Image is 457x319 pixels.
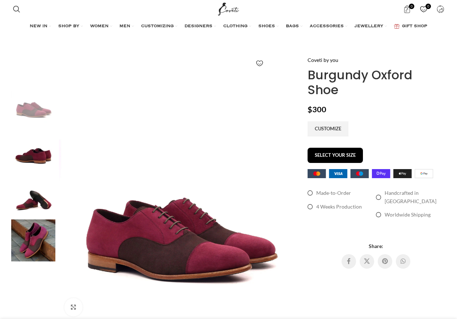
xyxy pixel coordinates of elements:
img: Burgundy Oxford Shoe [11,173,55,216]
span: ACCESSORIES [310,24,344,29]
a: GIFT SHOP [394,19,427,34]
span: 0 [409,4,414,9]
span: CLOTHING [223,24,247,29]
div: My Wishlist [416,2,431,16]
a: WhatsApp social link [396,254,410,269]
a: ACCESSORIES [310,19,347,34]
span: Handcrafted in [GEOGRAPHIC_DATA] [385,189,436,205]
a: SHOES [258,19,279,34]
img: Burgundy Oxford Shoe [11,219,55,262]
a: CUSTOMIZING [141,19,177,34]
span: Share: [308,242,444,250]
a: DESIGNERS [185,19,216,34]
span: 0 [426,4,431,9]
span: Made-to-Order [316,189,351,197]
span: BAGS [286,24,299,29]
a: BAGS [286,19,302,34]
span: JEWELLERY [355,24,383,29]
span: GIFT SHOP [402,24,427,29]
span: DESIGNERS [185,24,212,29]
h1: Burgundy Oxford Shoe [308,68,444,97]
span: 4 Weeks Production [316,203,362,211]
span: NEW IN [30,24,47,29]
span: SHOES [258,24,275,29]
a: NEW IN [30,19,51,34]
a: WOMEN [90,19,112,34]
a: Site logo [216,5,241,12]
span: WOMEN [90,24,109,29]
a: CLOTHING [223,19,251,34]
a: 0 [400,2,415,16]
span: $ [308,105,312,114]
a: Search [9,2,24,16]
a: SHOP BY [58,19,83,34]
span: SHOP BY [58,24,79,29]
img: GiftBag [394,24,399,29]
a: 0 [416,2,431,16]
a: JEWELLERY [355,19,387,34]
span: Worldwide Shipping [385,211,431,219]
a: Facebook social link [342,254,356,269]
img: Burgundy Oxford Shoe [11,128,55,170]
div: Main navigation [9,19,448,34]
a: Pinterest social link [378,254,392,269]
img: Burgundy Oxford Shoe [11,82,55,124]
a: CUSTOMIZE [308,121,348,137]
a: MEN [119,19,134,34]
a: X social link [360,254,374,269]
span: CUSTOMIZING [141,24,174,29]
bdi: 300 [308,105,326,114]
span: MEN [119,24,130,29]
a: Coveti by you [308,56,338,64]
button: SELECT YOUR SIZE [308,148,363,163]
img: Coveti [308,169,433,178]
